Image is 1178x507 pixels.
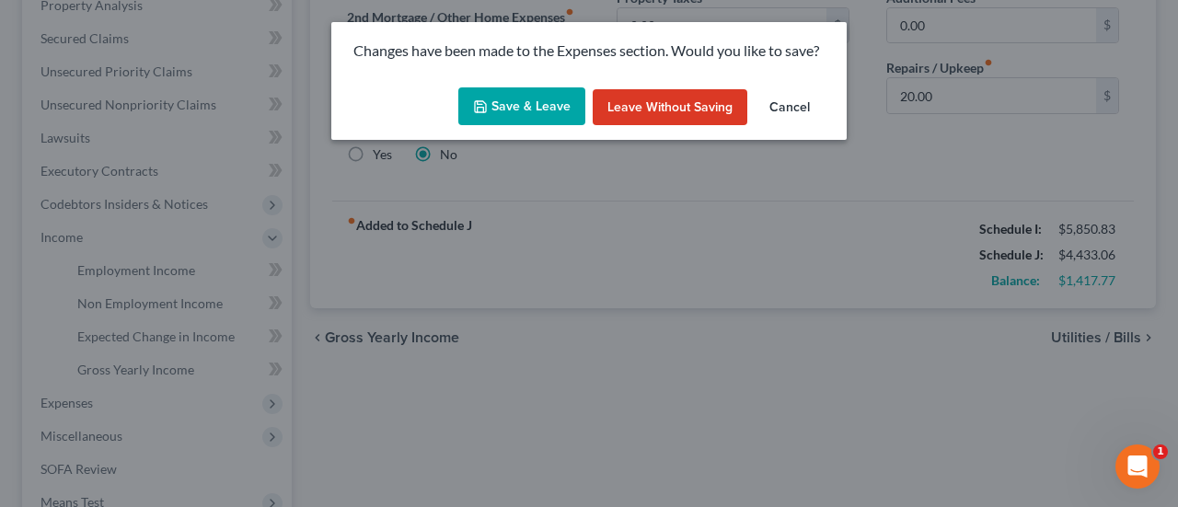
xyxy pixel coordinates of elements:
[458,87,585,126] button: Save & Leave
[1115,444,1160,489] iframe: Intercom live chat
[593,89,747,126] button: Leave without Saving
[353,40,825,62] p: Changes have been made to the Expenses section. Would you like to save?
[755,89,825,126] button: Cancel
[1153,444,1168,459] span: 1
